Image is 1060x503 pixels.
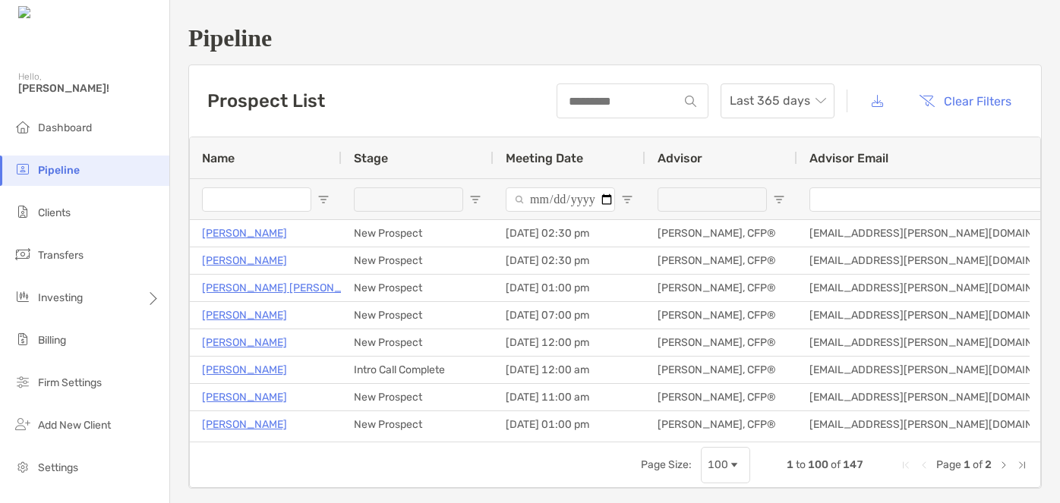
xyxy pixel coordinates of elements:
[202,388,287,407] a: [PERSON_NAME]
[645,329,797,356] div: [PERSON_NAME], CFP®
[202,360,287,379] a: [PERSON_NAME]
[38,461,78,474] span: Settings
[14,330,32,348] img: billing icon
[202,306,287,325] a: [PERSON_NAME]
[14,245,32,263] img: transfers icon
[985,458,992,471] span: 2
[645,275,797,301] div: [PERSON_NAME], CFP®
[342,220,494,247] div: New Prospect
[641,458,692,471] div: Page Size:
[831,458,841,471] span: of
[38,249,84,262] span: Transfers
[494,302,645,329] div: [DATE] 07:00 pm
[685,96,696,107] img: input icon
[494,357,645,383] div: [DATE] 12:00 am
[38,419,111,432] span: Add New Client
[202,278,374,297] a: [PERSON_NAME] [PERSON_NAME]
[708,458,728,471] div: 100
[18,82,160,95] span: [PERSON_NAME]!
[900,459,912,471] div: First Page
[645,411,797,438] div: [PERSON_NAME], CFP®
[506,151,583,165] span: Meeting Date
[207,90,325,112] h3: Prospect List
[38,376,102,389] span: Firm Settings
[621,193,633,206] button: Open Filter Menu
[202,187,311,212] input: Name Filter Input
[494,275,645,301] div: [DATE] 01:00 pm
[964,458,970,471] span: 1
[469,193,481,206] button: Open Filter Menu
[342,384,494,410] div: New Prospect
[808,458,828,471] span: 100
[14,160,32,178] img: pipeline icon
[494,384,645,410] div: [DATE] 11:00 am
[342,275,494,301] div: New Prospect
[494,220,645,247] div: [DATE] 02:30 pm
[317,193,330,206] button: Open Filter Menu
[907,84,1023,118] button: Clear Filters
[342,247,494,274] div: New Prospect
[506,187,615,212] input: Meeting Date Filter Input
[342,329,494,356] div: New Prospect
[494,411,645,438] div: [DATE] 01:00 pm
[38,164,80,177] span: Pipeline
[14,457,32,476] img: settings icon
[809,151,888,165] span: Advisor Email
[342,357,494,383] div: Intro Call Complete
[14,203,32,221] img: clients icon
[14,118,32,136] img: dashboard icon
[14,373,32,391] img: firm-settings icon
[787,458,793,471] span: 1
[38,291,83,304] span: Investing
[973,458,983,471] span: of
[918,459,930,471] div: Previous Page
[1016,459,1028,471] div: Last Page
[645,247,797,274] div: [PERSON_NAME], CFP®
[18,6,83,20] img: Zoe Logo
[202,333,287,352] a: [PERSON_NAME]
[14,288,32,306] img: investing icon
[202,415,287,434] a: [PERSON_NAME]
[645,384,797,410] div: [PERSON_NAME], CFP®
[38,334,66,347] span: Billing
[342,302,494,329] div: New Prospect
[645,220,797,247] div: [PERSON_NAME], CFP®
[796,458,806,471] span: to
[494,247,645,274] div: [DATE] 02:30 pm
[658,151,702,165] span: Advisor
[773,193,785,206] button: Open Filter Menu
[645,302,797,329] div: [PERSON_NAME], CFP®
[494,329,645,356] div: [DATE] 12:00 pm
[38,206,71,219] span: Clients
[645,357,797,383] div: [PERSON_NAME], CFP®
[188,24,1042,52] h1: Pipeline
[14,415,32,433] img: add_new_client icon
[730,84,825,118] span: Last 365 days
[342,411,494,438] div: New Prospect
[701,447,750,483] div: Page Size
[354,151,388,165] span: Stage
[998,459,1010,471] div: Next Page
[936,458,961,471] span: Page
[38,121,92,134] span: Dashboard
[843,458,863,471] span: 147
[202,224,287,243] a: [PERSON_NAME]
[202,251,287,270] a: [PERSON_NAME]
[202,151,235,165] span: Name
